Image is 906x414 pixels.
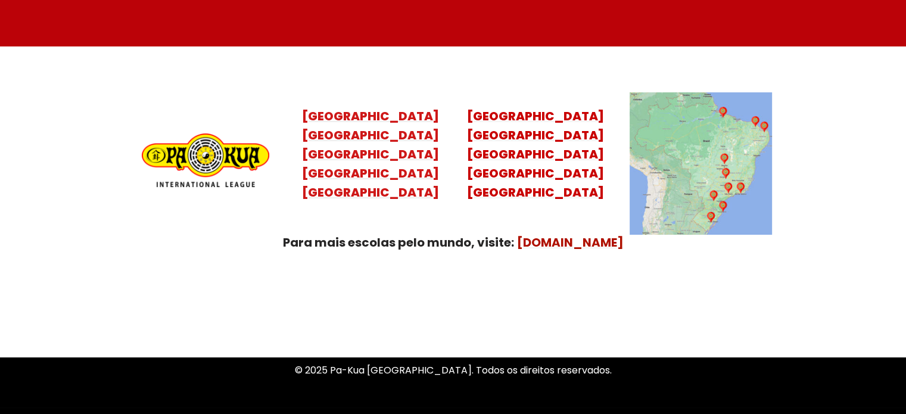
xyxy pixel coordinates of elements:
[302,127,439,201] mark: [GEOGRAPHIC_DATA] [GEOGRAPHIC_DATA] [GEOGRAPHIC_DATA] [GEOGRAPHIC_DATA]
[517,234,624,251] a: [DOMAIN_NAME]
[467,108,604,201] a: [GEOGRAPHIC_DATA][GEOGRAPHIC_DATA][GEOGRAPHIC_DATA][GEOGRAPHIC_DATA][GEOGRAPHIC_DATA]
[467,108,604,144] mark: [GEOGRAPHIC_DATA] [GEOGRAPHIC_DATA]
[114,309,793,341] p: Uma Escola de conhecimentos orientais para toda a família. Foco, habilidade concentração, conquis...
[467,146,604,201] mark: [GEOGRAPHIC_DATA] [GEOGRAPHIC_DATA] [GEOGRAPHIC_DATA]
[302,108,439,124] mark: [GEOGRAPHIC_DATA]
[283,234,514,251] strong: Para mais escolas pelo mundo, visite:
[302,108,439,201] a: [GEOGRAPHIC_DATA][GEOGRAPHIC_DATA][GEOGRAPHIC_DATA][GEOGRAPHIC_DATA][GEOGRAPHIC_DATA]
[114,362,793,378] p: © 2025 Pa-Kua [GEOGRAPHIC_DATA]. Todos os direitos reservados.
